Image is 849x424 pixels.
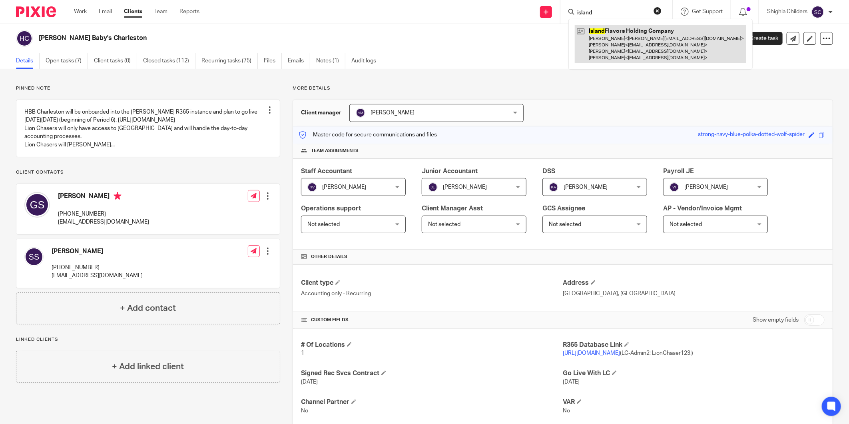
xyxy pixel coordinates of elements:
span: Get Support [692,9,723,14]
span: Team assignments [311,148,359,154]
a: Notes (1) [316,53,345,69]
span: [DATE] [301,379,318,385]
img: svg%3E [811,6,824,18]
span: Staff Accountant [301,168,352,174]
a: Email [99,8,112,16]
img: svg%3E [24,247,44,266]
img: svg%3E [428,182,438,192]
span: AP - Vendor/Invoice Mgmt [663,205,742,212]
span: GCS Assignee [542,205,585,212]
a: Audit logs [351,53,382,69]
img: svg%3E [670,182,679,192]
img: svg%3E [549,182,558,192]
label: Show empty fields [753,316,799,324]
span: Junior Accountant [422,168,478,174]
span: Not selected [428,222,460,227]
h4: Address [563,279,825,287]
img: svg%3E [356,108,365,118]
p: [PHONE_NUMBER] [52,264,143,272]
span: [PERSON_NAME] [684,184,728,190]
span: [PERSON_NAME] [371,110,415,116]
p: More details [293,85,833,92]
a: Open tasks (7) [46,53,88,69]
h4: VAR [563,398,825,406]
div: strong-navy-blue-polka-dotted-wolf-spider [698,130,805,140]
span: Client Manager Asst [422,205,483,212]
h4: + Add contact [120,302,176,314]
span: Other details [311,254,347,260]
a: Create task [736,32,783,45]
h4: CUSTOM FIELDS [301,317,563,323]
span: [PERSON_NAME] [564,184,608,190]
span: (LC-Admin2; LionChaser123!) [563,350,693,356]
span: [PERSON_NAME] [322,184,366,190]
p: [EMAIL_ADDRESS][DOMAIN_NAME] [52,272,143,280]
h4: Signed Rec Svcs Contract [301,369,563,378]
a: Recurring tasks (75) [201,53,258,69]
span: Not selected [670,222,702,227]
button: Clear [654,7,662,15]
p: [PHONE_NUMBER] [58,210,149,218]
a: Clients [124,8,142,16]
p: [EMAIL_ADDRESS][DOMAIN_NAME] [58,218,149,226]
span: DSS [542,168,555,174]
h4: [PERSON_NAME] [58,192,149,202]
input: Search [576,10,648,17]
a: Reports [179,8,199,16]
a: Emails [288,53,310,69]
img: Pixie [16,6,56,17]
span: [DATE] [563,379,580,385]
span: No [563,408,570,414]
p: Shighla Childers [767,8,807,16]
h4: + Add linked client [112,360,184,373]
a: Work [74,8,87,16]
a: [URL][DOMAIN_NAME] [563,350,620,356]
span: Operations support [301,205,361,212]
img: svg%3E [24,192,50,218]
h3: Client manager [301,109,341,117]
h4: R365 Database Link [563,341,825,349]
p: Accounting only - Recurring [301,290,563,298]
span: Payroll JE [663,168,694,174]
h2: [PERSON_NAME] Baby's Charleston [39,34,587,42]
span: [PERSON_NAME] [443,184,487,190]
a: Team [154,8,167,16]
img: svg%3E [307,182,317,192]
a: Closed tasks (112) [143,53,195,69]
span: Not selected [307,222,340,227]
a: Client tasks (0) [94,53,137,69]
h4: # Of Locations [301,341,563,349]
i: Primary [114,192,122,200]
h4: Channel Partner [301,398,563,406]
span: Not selected [549,222,581,227]
p: Linked clients [16,336,280,343]
h4: [PERSON_NAME] [52,247,143,256]
p: Pinned note [16,85,280,92]
p: [GEOGRAPHIC_DATA], [GEOGRAPHIC_DATA] [563,290,825,298]
a: Files [264,53,282,69]
h4: Go Live With LC [563,369,825,378]
h4: Client type [301,279,563,287]
a: Details [16,53,40,69]
span: 1 [301,350,304,356]
span: No [301,408,308,414]
img: svg%3E [16,30,33,47]
p: Master code for secure communications and files [299,131,437,139]
p: Client contacts [16,169,280,176]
